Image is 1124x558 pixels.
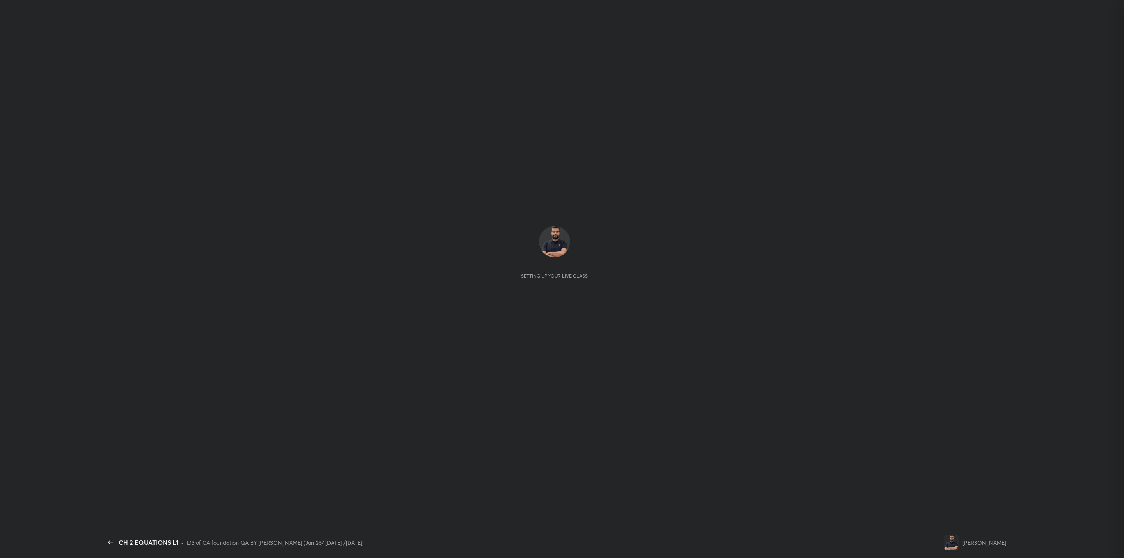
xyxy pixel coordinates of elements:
img: 0020fdcc045b4a44a6896f6ec361806c.png [539,226,570,257]
div: [PERSON_NAME] [962,538,1006,547]
div: • [181,538,184,547]
div: Setting up your live class [521,273,588,279]
div: L13 of CA foundation QA BY [PERSON_NAME] (Jan 26/ [DATE] /[DATE]) [187,538,364,547]
img: 0020fdcc045b4a44a6896f6ec361806c.png [944,535,959,550]
div: CH 2 EQUATIONS L1 [119,538,178,547]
